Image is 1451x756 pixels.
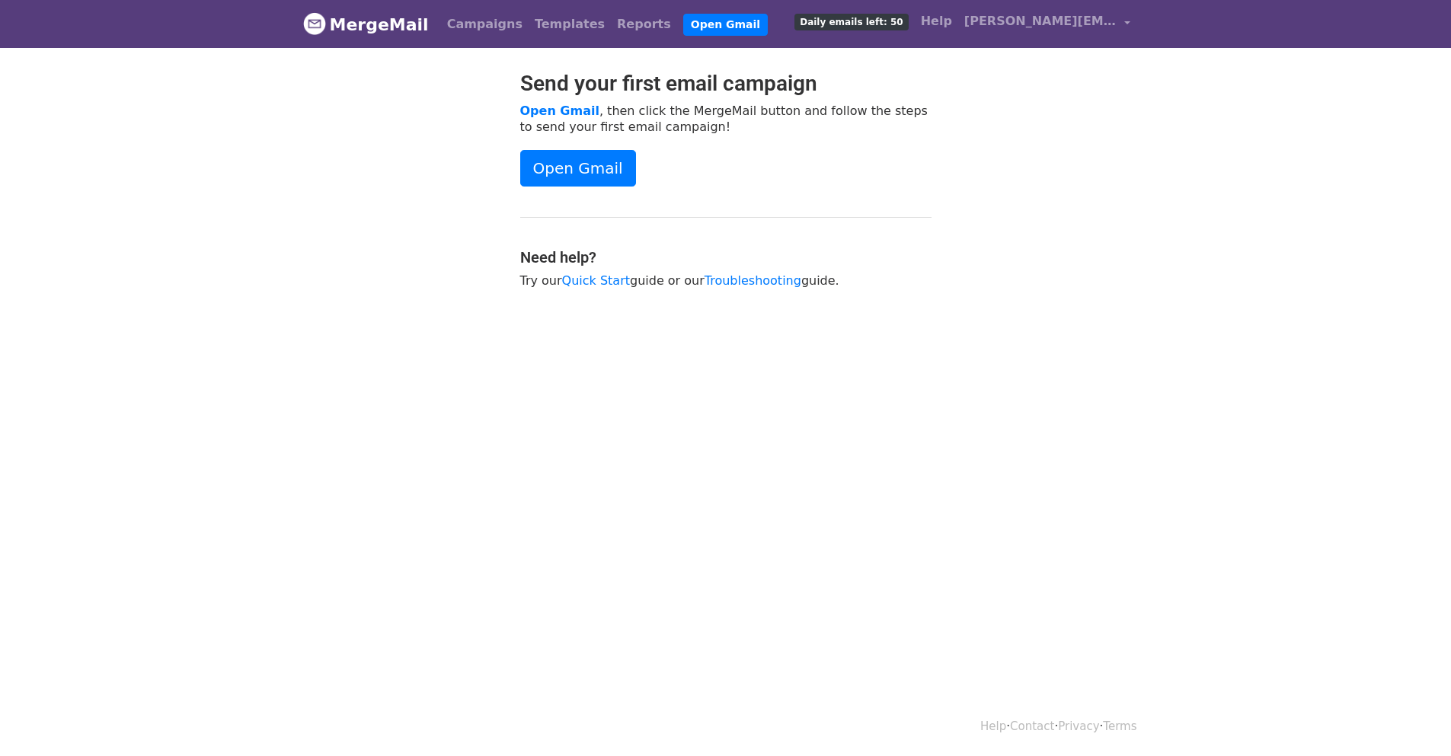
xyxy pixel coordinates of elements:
p: , then click the MergeMail button and follow the steps to send your first email campaign! [520,103,932,135]
span: Daily emails left: 50 [794,14,908,30]
p: Try our guide or our guide. [520,273,932,289]
a: Open Gmail [683,14,768,36]
a: Troubleshooting [705,273,801,288]
h2: Send your first email campaign [520,71,932,97]
h4: Need help? [520,248,932,266]
a: Campaigns [441,9,529,40]
a: Reports [611,9,677,40]
iframe: Chat Widget [1375,683,1451,756]
a: Privacy [1058,719,1099,733]
a: [PERSON_NAME][EMAIL_ADDRESS][DOMAIN_NAME] [958,6,1136,42]
img: MergeMail logo [303,12,326,35]
span: [PERSON_NAME][EMAIL_ADDRESS][DOMAIN_NAME] [964,12,1117,30]
a: Templates [529,9,611,40]
a: Terms [1103,719,1136,733]
a: Open Gmail [520,104,599,118]
a: Daily emails left: 50 [788,6,914,37]
a: Quick Start [562,273,630,288]
a: Help [915,6,958,37]
a: Contact [1010,719,1054,733]
a: Help [980,719,1006,733]
a: MergeMail [303,8,429,40]
a: Open Gmail [520,150,636,187]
